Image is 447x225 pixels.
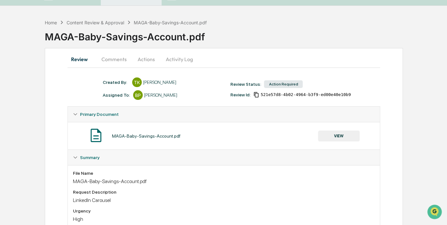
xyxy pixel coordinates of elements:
[132,77,142,87] div: TK
[230,82,261,87] div: Review Status:
[112,133,180,139] div: MAGA-Baby-Savings-Account.pdf
[45,20,57,25] div: Home
[133,90,143,100] div: BP
[4,90,43,101] a: 🔎Data Lookup
[73,208,375,213] div: Urgency
[318,131,360,141] button: VIEW
[45,108,77,113] a: Powered byPylon
[109,51,116,58] button: Start new chat
[68,52,96,67] button: Review
[46,81,52,86] div: 🗄️
[144,92,177,98] div: [PERSON_NAME]
[68,107,380,122] div: Primary Document
[132,52,161,67] button: Actions
[64,108,77,113] span: Pylon
[427,204,444,221] iframe: Open customer support
[6,49,18,60] img: 1746055101610-c473b297-6a78-478c-a979-82029cc54cd1
[73,171,375,176] div: File Name
[68,150,380,165] div: Summary
[45,26,447,43] div: MAGA-Baby-Savings-Account.pdf
[260,92,351,97] span: 521e57d8-4b02-4964-b3f9-ed00e40e10b9
[80,112,119,117] span: Primary Document
[68,52,380,67] div: secondary tabs example
[161,52,198,67] button: Activity Log
[6,93,12,98] div: 🔎
[73,189,375,195] div: Request Description
[88,127,104,143] img: Document Icon
[73,216,375,222] div: High
[96,52,132,67] button: Comments
[67,20,124,25] div: Content Review & Approval
[4,78,44,89] a: 🖐️Preclearance
[230,92,250,97] div: Review Id:
[22,49,105,55] div: Start new chat
[6,13,116,23] p: How can we help?
[264,80,303,88] div: Action Required
[13,92,40,99] span: Data Lookup
[73,197,375,203] div: LinkedIn Carousel
[103,80,129,85] div: Created By: ‎ ‎
[134,20,207,25] div: MAGA-Baby-Savings-Account.pdf
[22,55,81,60] div: We're available if you need us!
[53,80,79,87] span: Attestations
[73,178,375,184] div: MAGA-Baby-Savings-Account.pdf
[103,92,130,98] div: Assigned To:
[44,78,82,89] a: 🗄️Attestations
[68,122,380,149] div: Primary Document
[6,81,12,86] div: 🖐️
[143,80,176,85] div: [PERSON_NAME]
[13,80,41,87] span: Preclearance
[80,155,100,160] span: Summary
